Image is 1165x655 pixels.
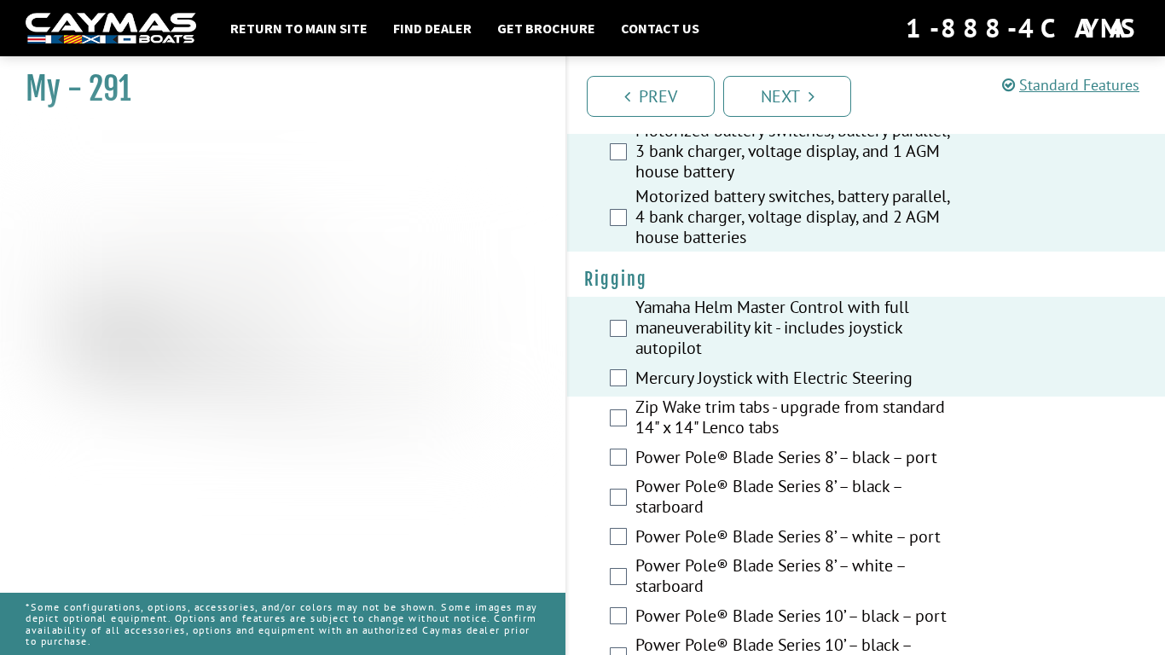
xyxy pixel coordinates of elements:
[635,526,953,551] label: Power Pole® Blade Series 8’ – white – port
[587,76,715,117] a: Prev
[635,120,953,186] label: Motorized battery switches, battery parallel, 3 bank charger, voltage display, and 1 AGM house ba...
[26,593,540,655] p: *Some configurations, options, accessories, and/or colors may not be shown. Some images may depic...
[906,9,1139,47] div: 1-888-4CAYMAS
[26,13,196,44] img: white-logo-c9c8dbefe5ff5ceceb0f0178aa75bf4bb51f6bca0971e226c86eb53dfe498488.png
[635,186,953,252] label: Motorized battery switches, battery parallel, 4 bank charger, voltage display, and 2 AGM house ba...
[723,76,851,117] a: Next
[635,447,953,472] label: Power Pole® Blade Series 8’ – black – port
[1002,75,1139,95] a: Standard Features
[222,17,376,39] a: Return to main site
[635,397,953,442] label: Zip Wake trim tabs - upgrade from standard 14" x 14" Lenco tabs
[635,297,953,362] label: Yamaha Helm Master Control with full maneuverability kit - includes joystick autopilot
[635,368,953,392] label: Mercury Joystick with Electric Steering
[582,73,1165,117] ul: Pagination
[26,70,523,108] h1: My - 291
[635,476,953,521] label: Power Pole® Blade Series 8’ – black – starboard
[584,269,1148,290] h4: Rigging
[635,555,953,600] label: Power Pole® Blade Series 8’ – white – starboard
[385,17,480,39] a: Find Dealer
[612,17,708,39] a: Contact Us
[635,606,953,630] label: Power Pole® Blade Series 10’ – black – port
[489,17,604,39] a: Get Brochure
